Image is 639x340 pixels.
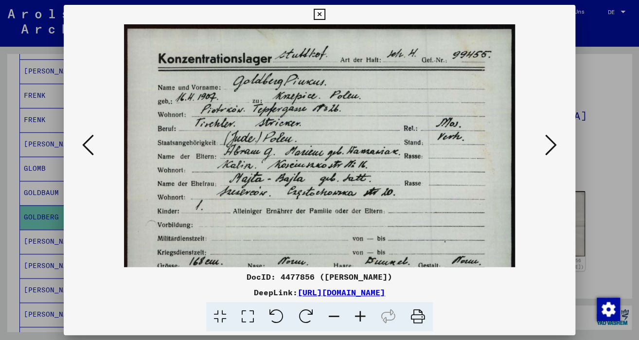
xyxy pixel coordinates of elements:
div: Zustimmung ändern [596,297,620,321]
div: DeepLink: [64,286,575,298]
a: [URL][DOMAIN_NAME] [298,287,385,297]
div: DocID: 4477856 ([PERSON_NAME]) [64,271,575,283]
img: Zustimmung ändern [597,298,620,321]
